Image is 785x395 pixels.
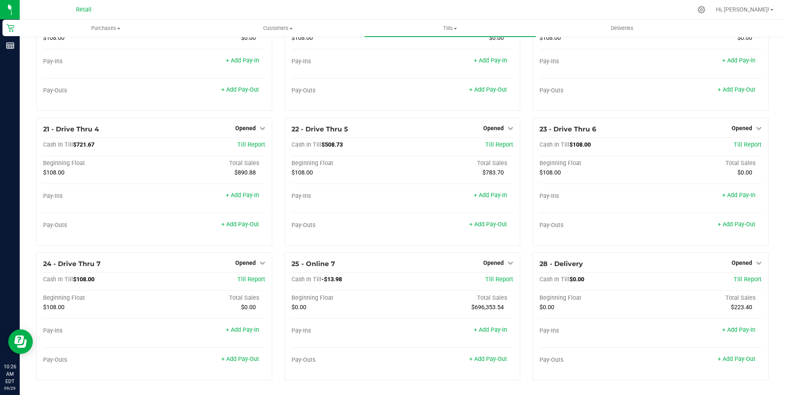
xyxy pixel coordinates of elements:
[402,294,513,302] div: Total Sales
[292,294,402,302] div: Beginning Float
[43,356,154,364] div: Pay-Outs
[469,86,507,93] a: + Add Pay-Out
[469,356,507,363] a: + Add Pay-Out
[20,20,192,37] a: Purchases
[76,6,92,13] span: Retail
[43,304,64,311] span: $108.00
[718,356,755,363] a: + Add Pay-Out
[651,294,762,302] div: Total Sales
[737,34,752,41] span: $0.00
[43,193,154,200] div: Pay-Ins
[734,141,762,148] a: Till Report
[221,356,259,363] a: + Add Pay-Out
[292,169,313,176] span: $108.00
[364,20,536,37] a: Tills
[235,260,256,266] span: Opened
[539,125,596,133] span: 23 - Drive Thru 6
[539,222,650,229] div: Pay-Outs
[539,34,561,41] span: $108.00
[536,20,708,37] a: Deliveries
[718,86,755,93] a: + Add Pay-Out
[43,34,64,41] span: $108.00
[539,58,650,65] div: Pay-Ins
[237,141,265,148] a: Till Report
[292,87,402,94] div: Pay-Outs
[43,260,101,268] span: 24 - Drive Thru 7
[292,193,402,200] div: Pay-Ins
[192,25,363,32] span: Customers
[292,356,402,364] div: Pay-Outs
[292,160,402,167] div: Beginning Float
[732,260,752,266] span: Opened
[471,304,504,311] span: $696,353.54
[402,160,513,167] div: Total Sales
[722,192,755,199] a: + Add Pay-In
[154,160,265,167] div: Total Sales
[732,125,752,131] span: Opened
[718,221,755,228] a: + Add Pay-Out
[4,363,16,385] p: 10:26 AM EDT
[737,169,752,176] span: $0.00
[539,260,583,268] span: 28 - Delivery
[734,276,762,283] a: Till Report
[716,6,769,13] span: Hi, [PERSON_NAME]!
[43,294,154,302] div: Beginning Float
[235,125,256,131] span: Opened
[292,58,402,65] div: Pay-Ins
[226,326,259,333] a: + Add Pay-In
[539,169,561,176] span: $108.00
[6,41,14,50] inline-svg: Reports
[474,192,507,199] a: + Add Pay-In
[483,125,504,131] span: Opened
[43,160,154,167] div: Beginning Float
[485,141,513,148] a: Till Report
[226,192,259,199] a: + Add Pay-In
[474,326,507,333] a: + Add Pay-In
[365,25,536,32] span: Tills
[6,24,14,32] inline-svg: Retail
[43,276,73,283] span: Cash In Till
[43,327,154,335] div: Pay-Ins
[241,34,256,41] span: $0.00
[292,327,402,335] div: Pay-Ins
[292,34,313,41] span: $108.00
[651,160,762,167] div: Total Sales
[483,260,504,266] span: Opened
[539,193,650,200] div: Pay-Ins
[43,169,64,176] span: $108.00
[20,25,192,32] span: Purchases
[43,222,154,229] div: Pay-Outs
[539,160,650,167] div: Beginning Float
[192,20,364,37] a: Customers
[321,141,343,148] span: $508.73
[292,222,402,229] div: Pay-Outs
[696,6,707,14] div: Manage settings
[73,141,94,148] span: $721.67
[539,294,650,302] div: Beginning Float
[292,276,321,283] span: Cash In Till
[237,276,265,283] a: Till Report
[469,221,507,228] a: + Add Pay-Out
[539,141,569,148] span: Cash In Till
[722,57,755,64] a: + Add Pay-In
[241,304,256,311] span: $0.00
[485,276,513,283] a: Till Report
[154,294,265,302] div: Total Sales
[226,57,259,64] a: + Add Pay-In
[539,304,554,311] span: $0.00
[569,141,591,148] span: $108.00
[474,57,507,64] a: + Add Pay-In
[43,125,99,133] span: 21 - Drive Thru 4
[489,34,504,41] span: $0.00
[539,87,650,94] div: Pay-Outs
[8,329,33,354] iframe: Resource center
[4,385,16,391] p: 09/29
[731,304,752,311] span: $223.40
[221,221,259,228] a: + Add Pay-Out
[321,276,342,283] span: -$13.98
[569,276,584,283] span: $0.00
